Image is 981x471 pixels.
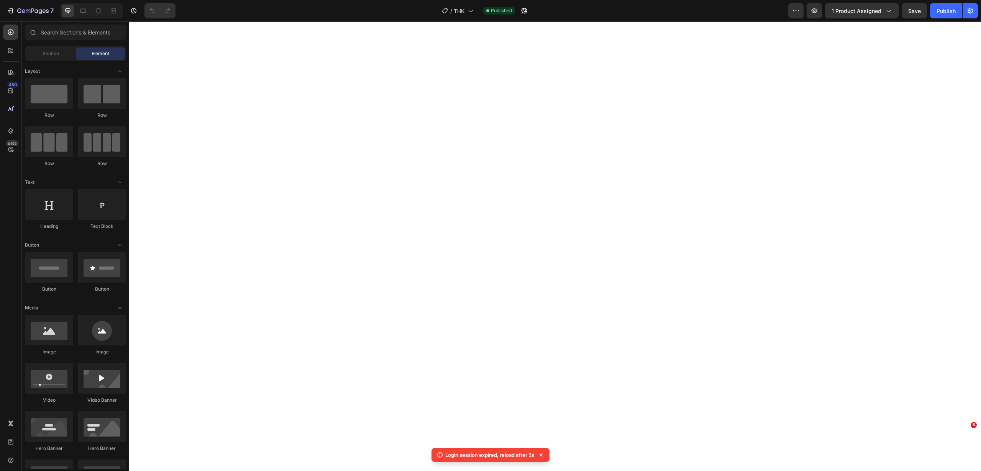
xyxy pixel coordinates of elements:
[114,176,126,188] span: Toggle open
[25,25,126,40] input: Search Sections & Elements
[92,50,109,57] span: Element
[3,3,57,18] button: 7
[78,348,126,355] div: Image
[78,223,126,230] div: Text Block
[114,239,126,251] span: Toggle open
[25,179,34,186] span: Text
[445,451,534,459] p: Login session expired, reload after 5s
[78,286,126,293] div: Button
[144,3,176,18] div: Undo/Redo
[25,242,39,249] span: Button
[7,82,18,88] div: 450
[6,140,18,146] div: Beta
[491,7,512,14] span: Published
[129,21,981,471] iframe: Design area
[114,302,126,314] span: Toggle open
[450,7,452,15] span: /
[937,7,956,15] div: Publish
[902,3,927,18] button: Save
[25,397,73,404] div: Video
[25,445,73,452] div: Hero Banner
[78,397,126,404] div: Video Banner
[454,7,465,15] span: THK
[825,3,899,18] button: 1 product assigned
[78,160,126,167] div: Row
[25,160,73,167] div: Row
[25,348,73,355] div: Image
[908,8,921,14] span: Save
[78,445,126,452] div: Hero Banner
[25,286,73,293] div: Button
[832,7,881,15] span: 1 product assigned
[78,112,126,119] div: Row
[50,6,54,15] p: 7
[25,223,73,230] div: Heading
[25,68,40,75] span: Layout
[955,433,973,452] iframe: Intercom live chat
[971,422,977,428] span: 3
[25,304,38,311] span: Media
[114,65,126,77] span: Toggle open
[43,50,59,57] span: Section
[25,112,73,119] div: Row
[930,3,962,18] button: Publish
